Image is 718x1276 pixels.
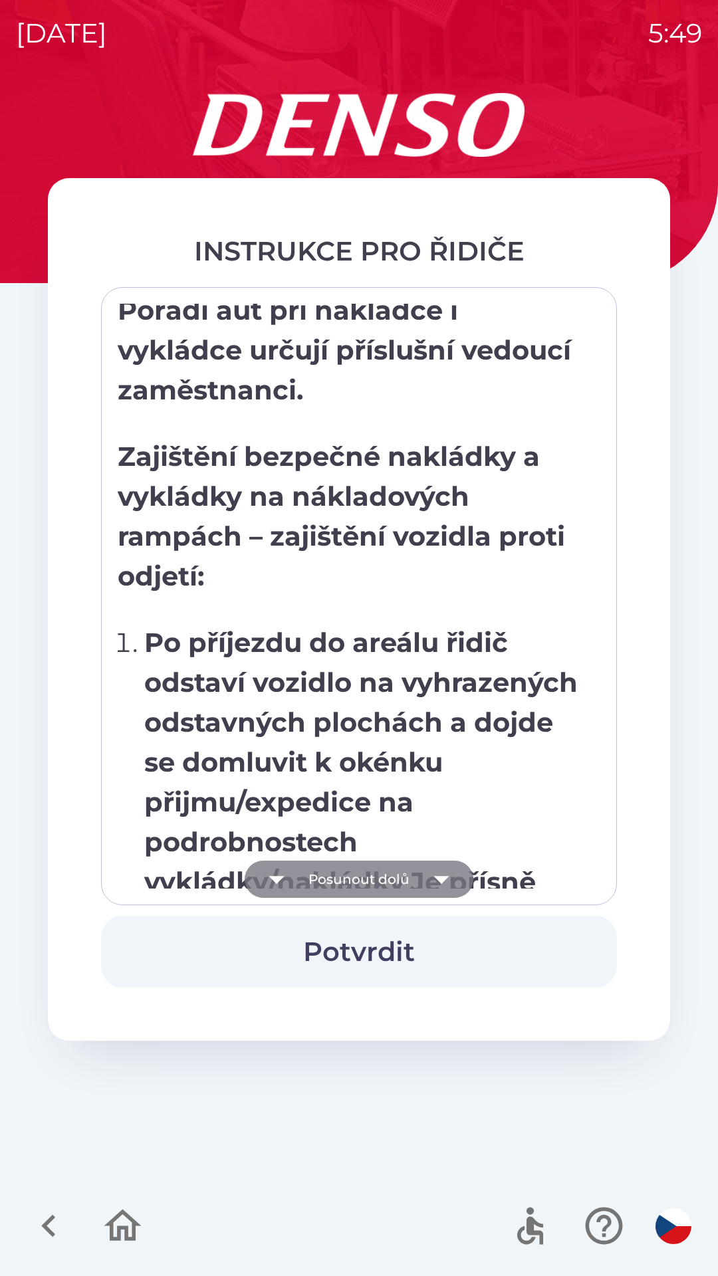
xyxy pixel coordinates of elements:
p: [DATE] [16,13,107,53]
strong: Zajištění bezpečné nakládky a vykládky na nákladových rampách – zajištění vozidla proti odjetí: [118,440,565,592]
div: INSTRUKCE PRO ŘIDIČE [101,231,617,271]
img: cs flag [656,1208,691,1244]
button: Potvrdit [101,916,617,988]
img: Logo [48,93,670,157]
p: 5:49 [648,13,702,53]
button: Posunout dolů [245,861,473,898]
p: . Řidič je povinen při nájezdu na rampu / odjezdu z rampy dbát instrukcí od zaměstnanců skladu. [144,623,582,1141]
strong: Po příjezdu do areálu řidič odstaví vozidlo na vyhrazených odstavných plochách a dojde se domluvi... [144,626,578,898]
strong: Pořadí aut při nakládce i vykládce určují příslušní vedoucí zaměstnanci. [118,294,571,406]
